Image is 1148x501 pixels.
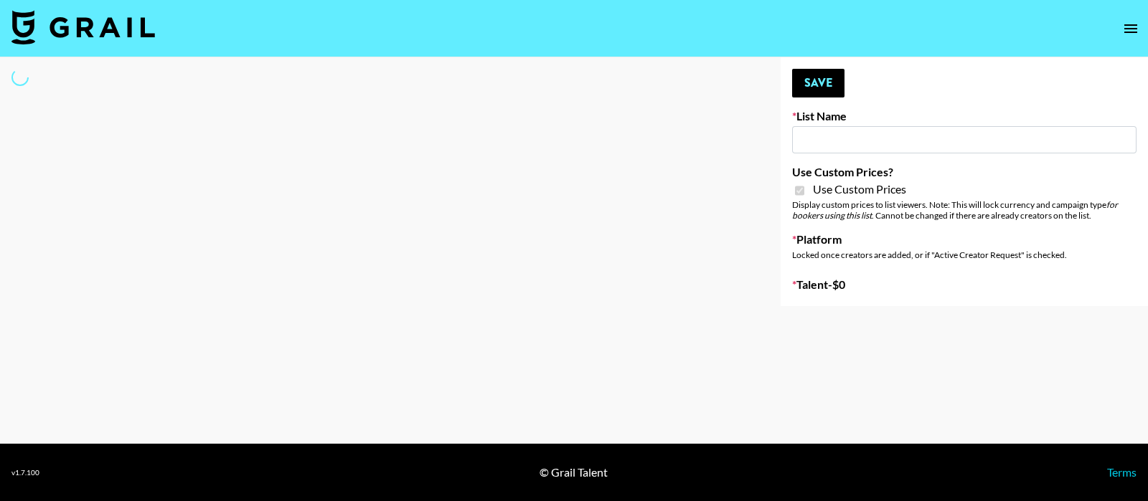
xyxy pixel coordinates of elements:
div: Display custom prices to list viewers. Note: This will lock currency and campaign type . Cannot b... [792,199,1137,221]
label: Platform [792,232,1137,247]
button: open drawer [1116,14,1145,43]
em: for bookers using this list [792,199,1118,221]
div: © Grail Talent [540,465,608,479]
div: v 1.7.100 [11,468,39,477]
label: List Name [792,109,1137,123]
img: Grail Talent [11,10,155,44]
button: Save [792,69,844,97]
label: Talent - $ 0 [792,277,1137,292]
label: Use Custom Prices? [792,165,1137,179]
div: Locked once creators are added, or if "Active Creator Request" is checked. [792,249,1137,260]
span: Use Custom Prices [813,182,906,196]
a: Terms [1107,465,1137,479]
